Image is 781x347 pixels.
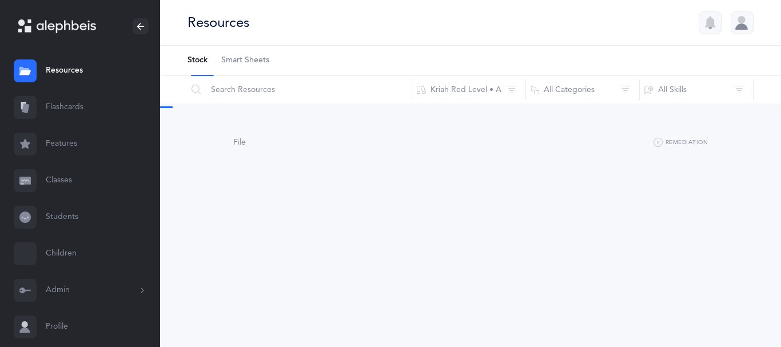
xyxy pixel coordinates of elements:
[654,136,708,150] button: Remediation
[412,76,526,103] button: Kriah Red Level • A
[221,55,269,66] span: Smart Sheets
[525,76,640,103] button: All Categories
[188,13,249,32] div: Resources
[187,76,412,103] input: Search Resources
[233,138,246,147] span: File
[639,76,754,103] button: All Skills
